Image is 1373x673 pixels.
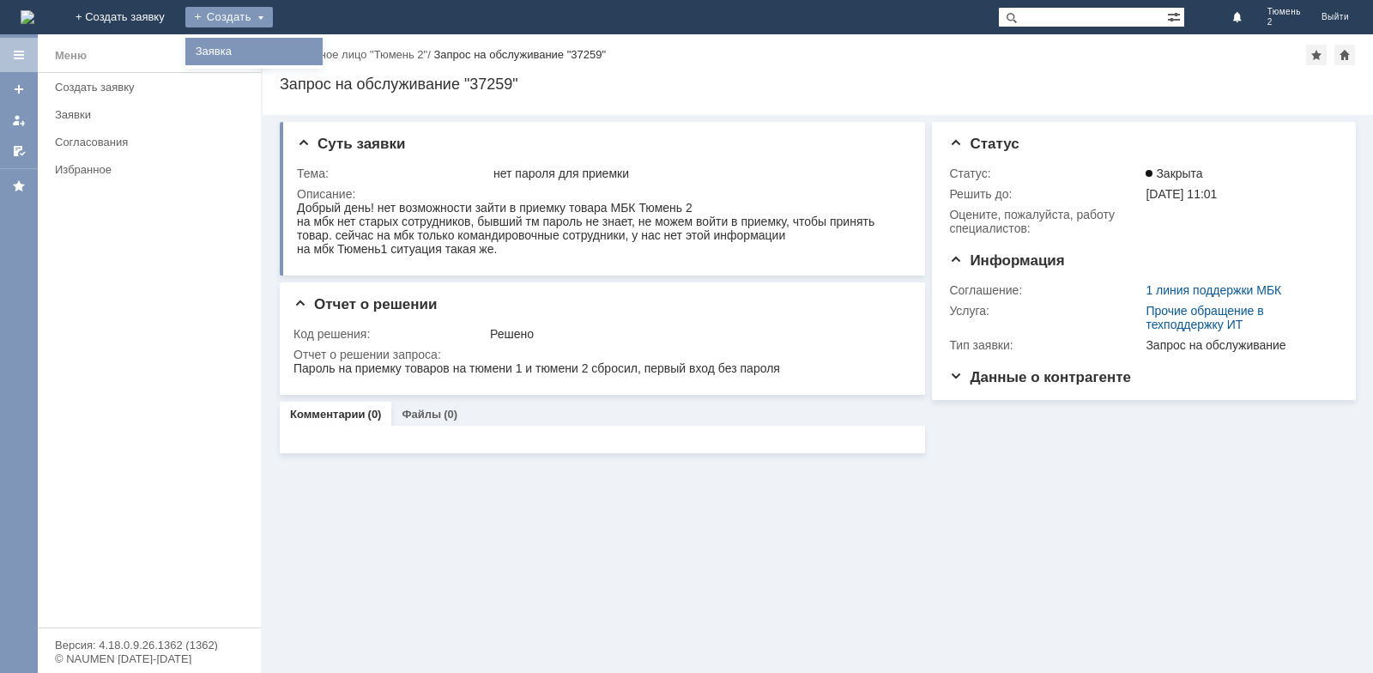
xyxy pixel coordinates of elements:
[185,7,273,27] div: Создать
[21,10,34,24] a: Перейти на домашнюю страницу
[297,136,405,152] span: Суть заявки
[55,136,251,149] div: Согласования
[1167,8,1184,24] span: Расширенный поиск
[55,640,244,651] div: Версия: 4.18.0.9.26.1362 (1362)
[949,304,1142,318] div: Услуга:
[949,187,1142,201] div: Решить до:
[55,653,244,664] div: © NAUMEN [DATE]-[DATE]
[5,137,33,165] a: Мои согласования
[1267,7,1301,17] span: Тюмень
[402,408,441,421] a: Файлы
[55,45,87,66] div: Меню
[490,327,902,341] div: Решено
[5,106,33,134] a: Мои заявки
[293,348,905,361] div: Отчет о решении запроса:
[290,408,366,421] a: Комментарии
[368,408,382,421] div: (0)
[55,108,251,121] div: Заявки
[1267,17,1301,27] span: 2
[1146,338,1331,352] div: Запрос на обслуживание
[48,129,257,155] a: Согласования
[1334,45,1355,65] div: Сделать домашней страницей
[1146,304,1263,331] a: Прочие обращение в техподдержку ИТ
[949,252,1064,269] span: Информация
[297,167,490,180] div: Тема:
[949,167,1142,180] div: Статус:
[189,41,319,62] a: Заявка
[949,338,1142,352] div: Тип заявки:
[5,76,33,103] a: Создать заявку
[1146,187,1217,201] span: [DATE] 11:01
[949,283,1142,297] div: Соглашение:
[1146,167,1202,180] span: Закрыта
[48,101,257,128] a: Заявки
[1146,283,1281,297] a: 1 линия поддержки МБК
[55,81,251,94] div: Создать заявку
[280,48,433,61] div: /
[280,76,1356,93] div: Запрос на обслуживание "37259"
[433,48,606,61] div: Запрос на обслуживание "37259"
[444,408,457,421] div: (0)
[949,136,1019,152] span: Статус
[21,10,34,24] img: logo
[48,74,257,100] a: Создать заявку
[1306,45,1327,65] div: Добавить в избранное
[949,208,1142,235] div: Oцените, пожалуйста, работу специалистов:
[297,187,905,201] div: Описание:
[949,369,1131,385] span: Данные о контрагенте
[293,327,487,341] div: Код решения:
[293,296,437,312] span: Отчет о решении
[280,48,427,61] a: Контактное лицо "Тюмень 2"
[55,163,232,176] div: Избранное
[493,167,902,180] div: нет пароля для приемки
